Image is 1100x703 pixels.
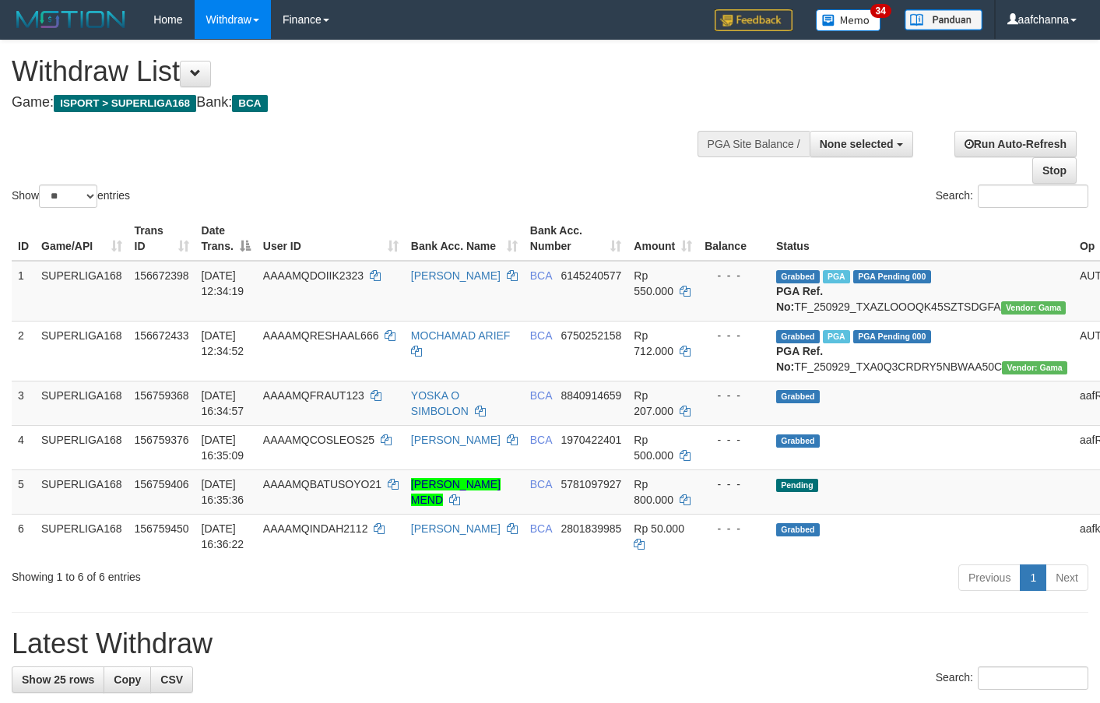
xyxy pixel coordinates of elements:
td: SUPERLIGA168 [35,381,128,425]
td: 1 [12,261,35,322]
span: Copy 5781097927 to clipboard [561,478,621,490]
span: 156759376 [135,434,189,446]
span: AAAAMQINDAH2112 [263,522,368,535]
span: [DATE] 12:34:52 [202,329,244,357]
button: None selected [810,131,913,157]
span: [DATE] 12:34:19 [202,269,244,297]
div: - - - [705,388,764,403]
span: 156672433 [135,329,189,342]
img: Feedback.jpg [715,9,792,31]
td: 5 [12,469,35,514]
a: Next [1046,564,1088,591]
span: Grabbed [776,523,820,536]
a: [PERSON_NAME] [411,269,501,282]
span: Rp 50.000 [634,522,684,535]
a: Stop [1032,157,1077,184]
th: Bank Acc. Number: activate to sort column ascending [524,216,628,261]
img: Button%20Memo.svg [816,9,881,31]
input: Search: [978,666,1088,690]
span: Grabbed [776,270,820,283]
span: [DATE] 16:35:36 [202,478,244,506]
th: Balance [698,216,770,261]
span: Rp 550.000 [634,269,673,297]
td: SUPERLIGA168 [35,261,128,322]
span: AAAAMQBATUSOYO21 [263,478,381,490]
span: AAAAMQDOIIK2323 [263,269,364,282]
td: TF_250929_TXAZLOOOQK45SZTSDGFA [770,261,1074,322]
span: BCA [530,269,552,282]
a: Run Auto-Refresh [954,131,1077,157]
span: BCA [530,478,552,490]
td: TF_250929_TXA0Q3CRDRY5NBWAA50C [770,321,1074,381]
div: - - - [705,521,764,536]
span: AAAAMQCOSLEOS25 [263,434,374,446]
span: Copy 6145240577 to clipboard [561,269,621,282]
a: Copy [104,666,151,693]
span: AAAAMQRESHAAL666 [263,329,379,342]
span: Rp 712.000 [634,329,673,357]
span: Copy 2801839985 to clipboard [561,522,621,535]
span: Show 25 rows [22,673,94,686]
td: SUPERLIGA168 [35,425,128,469]
div: - - - [705,476,764,492]
span: BCA [232,95,267,112]
span: Grabbed [776,434,820,448]
span: PGA Pending [853,330,931,343]
span: 34 [870,4,891,18]
span: Copy 1970422401 to clipboard [561,434,621,446]
span: 156759368 [135,389,189,402]
span: BCA [530,329,552,342]
span: PGA Pending [853,270,931,283]
span: ISPORT > SUPERLIGA168 [54,95,196,112]
th: Bank Acc. Name: activate to sort column ascending [405,216,524,261]
span: BCA [530,389,552,402]
th: Amount: activate to sort column ascending [627,216,698,261]
a: 1 [1020,564,1046,591]
span: Rp 500.000 [634,434,673,462]
a: MOCHAMAD ARIEF [411,329,511,342]
a: [PERSON_NAME] [411,522,501,535]
span: Pending [776,479,818,492]
b: PGA Ref. No: [776,345,823,373]
label: Show entries [12,185,130,208]
div: - - - [705,432,764,448]
div: - - - [705,328,764,343]
a: CSV [150,666,193,693]
span: 156759406 [135,478,189,490]
span: [DATE] 16:36:22 [202,522,244,550]
h1: Latest Withdraw [12,628,1088,659]
th: ID [12,216,35,261]
input: Search: [978,185,1088,208]
span: Rp 207.000 [634,389,673,417]
span: Copy 8840914659 to clipboard [561,389,621,402]
td: 2 [12,321,35,381]
span: 156759450 [135,522,189,535]
div: PGA Site Balance / [698,131,810,157]
th: Trans ID: activate to sort column ascending [128,216,195,261]
b: PGA Ref. No: [776,285,823,313]
span: Marked by aafsoycanthlai [823,330,850,343]
span: Marked by aafsoycanthlai [823,270,850,283]
td: 4 [12,425,35,469]
a: [PERSON_NAME] [411,434,501,446]
div: Showing 1 to 6 of 6 entries [12,563,447,585]
span: Vendor URL: https://trx31.1velocity.biz [1001,301,1067,315]
span: [DATE] 16:34:57 [202,389,244,417]
span: Grabbed [776,390,820,403]
span: Copy 6750252158 to clipboard [561,329,621,342]
td: 3 [12,381,35,425]
th: Date Trans.: activate to sort column descending [195,216,257,261]
span: Copy [114,673,141,686]
div: - - - [705,268,764,283]
a: Previous [958,564,1021,591]
label: Search: [936,185,1088,208]
span: CSV [160,673,183,686]
td: 6 [12,514,35,558]
td: SUPERLIGA168 [35,514,128,558]
span: Rp 800.000 [634,478,673,506]
span: [DATE] 16:35:09 [202,434,244,462]
label: Search: [936,666,1088,690]
span: BCA [530,522,552,535]
span: AAAAMQFRAUT123 [263,389,364,402]
th: Game/API: activate to sort column ascending [35,216,128,261]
